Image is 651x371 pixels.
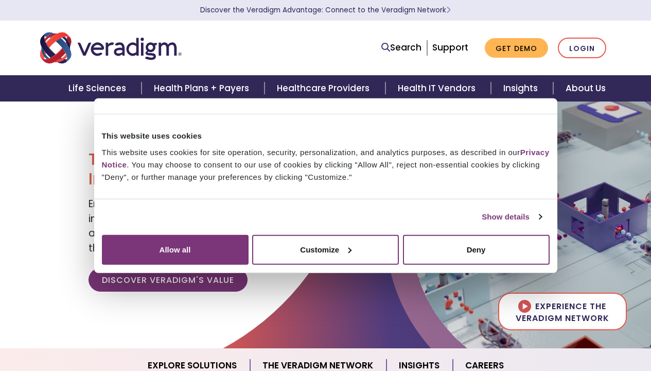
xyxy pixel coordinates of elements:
a: Login [558,38,606,59]
a: Health Plans + Payers [142,75,265,102]
button: Customize [252,234,399,264]
a: About Us [553,75,618,102]
span: Learn More [446,5,451,15]
a: Search [381,41,421,55]
a: Privacy Notice [102,147,550,168]
span: Empowering our clients with trusted data, insights, and solutions to help reduce costs and improv... [89,197,315,255]
a: Life Sciences [56,75,142,102]
a: Discover the Veradigm Advantage: Connect to the Veradigm NetworkLearn More [200,5,451,15]
img: Veradigm logo [40,31,182,65]
button: Deny [403,234,550,264]
a: Insights [491,75,553,102]
div: This website uses cookies for site operation, security, personalization, and analytics purposes, ... [102,146,550,183]
a: Get Demo [485,38,548,58]
a: Support [432,41,468,54]
button: Allow all [102,234,249,264]
a: Discover Veradigm's Value [89,268,248,292]
div: This website uses cookies [102,130,550,142]
a: Show details [482,211,541,223]
a: Healthcare Providers [265,75,385,102]
a: Health IT Vendors [385,75,491,102]
h1: Transforming Health, Insightfully® [89,149,318,189]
